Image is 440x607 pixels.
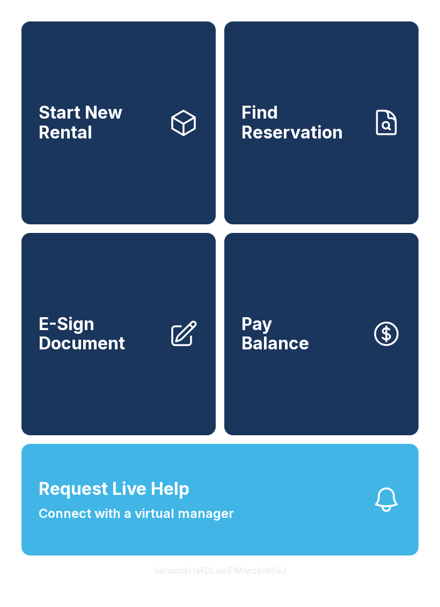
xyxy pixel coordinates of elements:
span: Start New Rental [39,103,160,142]
a: Find Reservation [224,21,419,224]
span: E-Sign Document [39,315,160,354]
span: Connect with a virtual manager [39,504,234,523]
span: Find Reservation [241,103,363,142]
span: Pay Balance [241,315,309,354]
a: E-Sign Document [21,233,216,436]
button: VersionkrrefDLawElMlwz8nfSsJ [145,555,295,586]
span: Request Live Help [39,476,189,502]
button: PayBalance [224,233,419,436]
button: Request Live HelpConnect with a virtual manager [21,444,419,555]
a: Start New Rental [21,21,216,224]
